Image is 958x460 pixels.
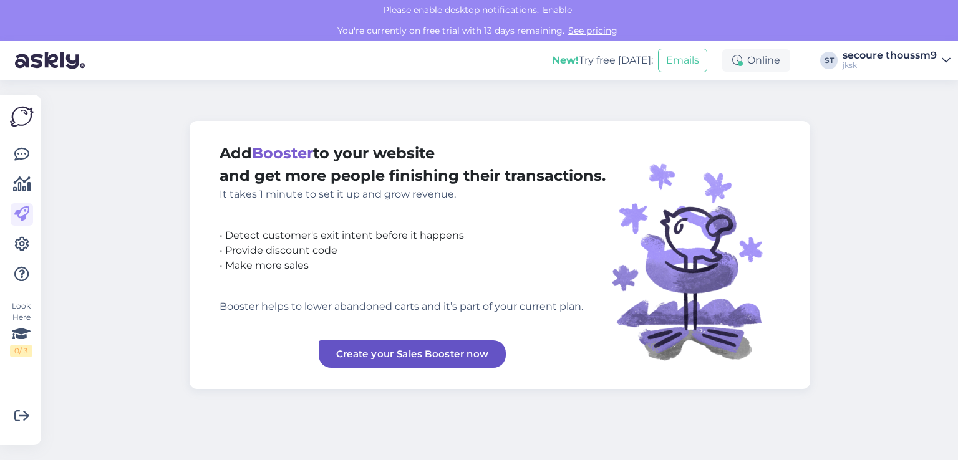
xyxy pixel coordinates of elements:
img: Askly Logo [10,105,34,128]
div: It takes 1 minute to set it up and grow revenue. [220,187,606,202]
span: Enable [539,4,576,16]
div: Online [722,49,790,72]
div: Add to your website and get more people finishing their transactions. [220,142,606,202]
button: Emails [658,49,707,72]
div: • Detect customer's exit intent before it happens [220,228,606,243]
div: • Provide discount code [220,243,606,258]
div: jksk [843,60,937,70]
img: illustration [606,142,780,368]
div: • Make more sales [220,258,606,273]
div: Look Here [10,300,32,357]
a: Create your Sales Booster now [319,340,506,368]
b: New! [552,54,579,66]
div: Try free [DATE]: [552,53,653,68]
a: See pricing [564,25,621,36]
div: secoure thoussm9 [843,50,937,60]
div: ST [820,52,838,69]
a: secoure thoussm9jksk [843,50,951,70]
div: Booster helps to lower abandoned carts and it’s part of your current plan. [220,299,606,314]
span: Booster [252,144,313,162]
div: 0 / 3 [10,345,32,357]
